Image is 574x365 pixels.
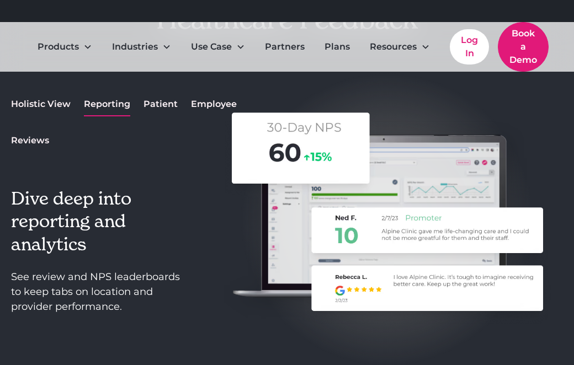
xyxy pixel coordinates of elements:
div: Products [29,36,101,58]
div: Reviews [11,134,49,147]
div: Employee [191,98,237,111]
h3: Dive deep into reporting and analytics [11,187,187,256]
div: Use Case [182,36,254,58]
div: Resources [370,40,417,53]
div: Patient [143,98,178,111]
a: Plans [316,36,359,58]
div: Industries [112,40,158,53]
a: Partners [256,36,313,58]
div: Reporting [84,98,130,111]
a: Log In [450,29,489,65]
a: Book a Demo [498,22,549,72]
p: See review and NPS leaderboards to keep tabs on location and provider performance. [11,270,187,314]
div: Holistic View [11,98,71,111]
div: Resources [361,36,439,58]
div: Use Case [191,40,232,53]
div: Industries [103,36,180,58]
div: Products [38,40,79,53]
